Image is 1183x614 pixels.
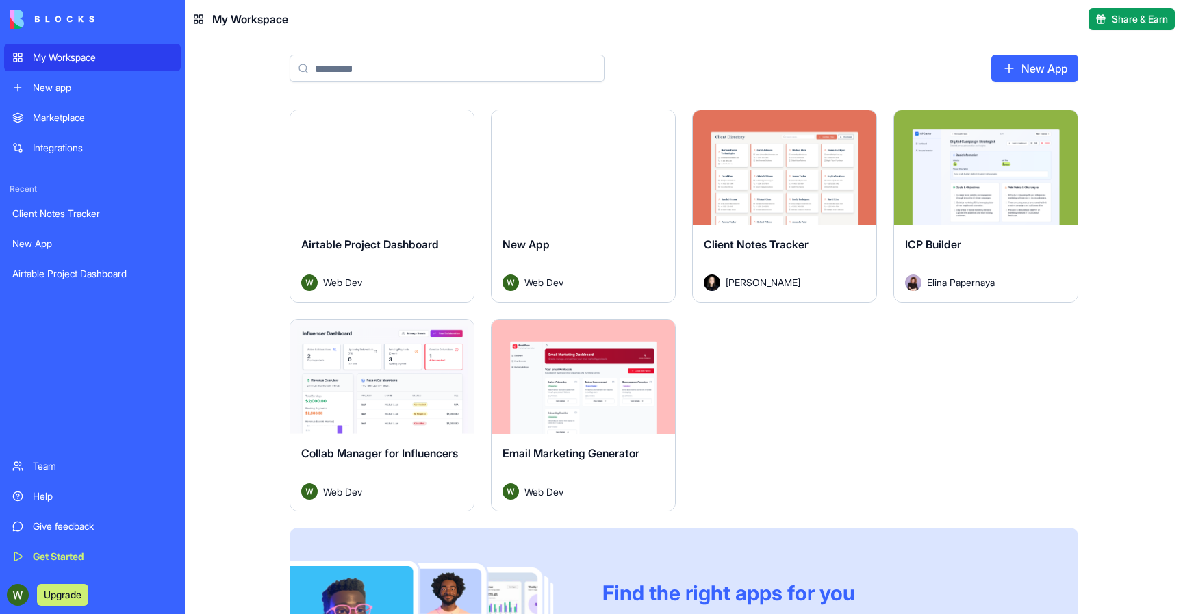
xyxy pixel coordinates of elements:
[4,134,181,162] a: Integrations
[4,183,181,194] span: Recent
[726,275,800,290] span: [PERSON_NAME]
[12,237,173,251] div: New App
[4,260,181,287] a: Airtable Project Dashboard
[37,587,88,601] a: Upgrade
[7,584,29,606] img: ACg8ocJfX902z323eJv0WgYs8to-prm3hRyyT9LVmbu9YU5sKTReeg=s96-c
[905,238,961,251] span: ICP Builder
[33,141,173,155] div: Integrations
[33,459,173,473] div: Team
[491,110,676,303] a: New AppAvatarWeb Dev
[692,110,877,303] a: Client Notes TrackerAvatar[PERSON_NAME]
[503,238,550,251] span: New App
[33,550,173,563] div: Get Started
[301,238,439,251] span: Airtable Project Dashboard
[212,11,288,27] span: My Workspace
[10,10,94,29] img: logo
[290,319,474,512] a: Collab Manager for InfluencersAvatarWeb Dev
[524,275,563,290] span: Web Dev
[704,238,809,251] span: Client Notes Tracker
[323,485,362,499] span: Web Dev
[4,543,181,570] a: Get Started
[4,104,181,131] a: Marketplace
[1112,12,1168,26] span: Share & Earn
[4,513,181,540] a: Give feedback
[491,319,676,512] a: Email Marketing GeneratorAvatarWeb Dev
[4,483,181,510] a: Help
[33,51,173,64] div: My Workspace
[503,483,519,500] img: Avatar
[4,452,181,480] a: Team
[33,111,173,125] div: Marketplace
[927,275,995,290] span: Elina Papernaya
[1089,8,1175,30] button: Share & Earn
[4,74,181,101] a: New app
[33,520,173,533] div: Give feedback
[602,580,1045,605] div: Find the right apps for you
[704,274,720,291] img: Avatar
[991,55,1078,82] a: New App
[503,274,519,291] img: Avatar
[905,274,921,291] img: Avatar
[33,81,173,94] div: New app
[524,485,563,499] span: Web Dev
[301,274,318,291] img: Avatar
[301,483,318,500] img: Avatar
[33,489,173,503] div: Help
[4,44,181,71] a: My Workspace
[4,200,181,227] a: Client Notes Tracker
[12,267,173,281] div: Airtable Project Dashboard
[37,584,88,606] button: Upgrade
[290,110,474,303] a: Airtable Project DashboardAvatarWeb Dev
[12,207,173,220] div: Client Notes Tracker
[301,446,458,460] span: Collab Manager for Influencers
[503,446,639,460] span: Email Marketing Generator
[893,110,1078,303] a: ICP BuilderAvatarElina Papernaya
[323,275,362,290] span: Web Dev
[4,230,181,257] a: New App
